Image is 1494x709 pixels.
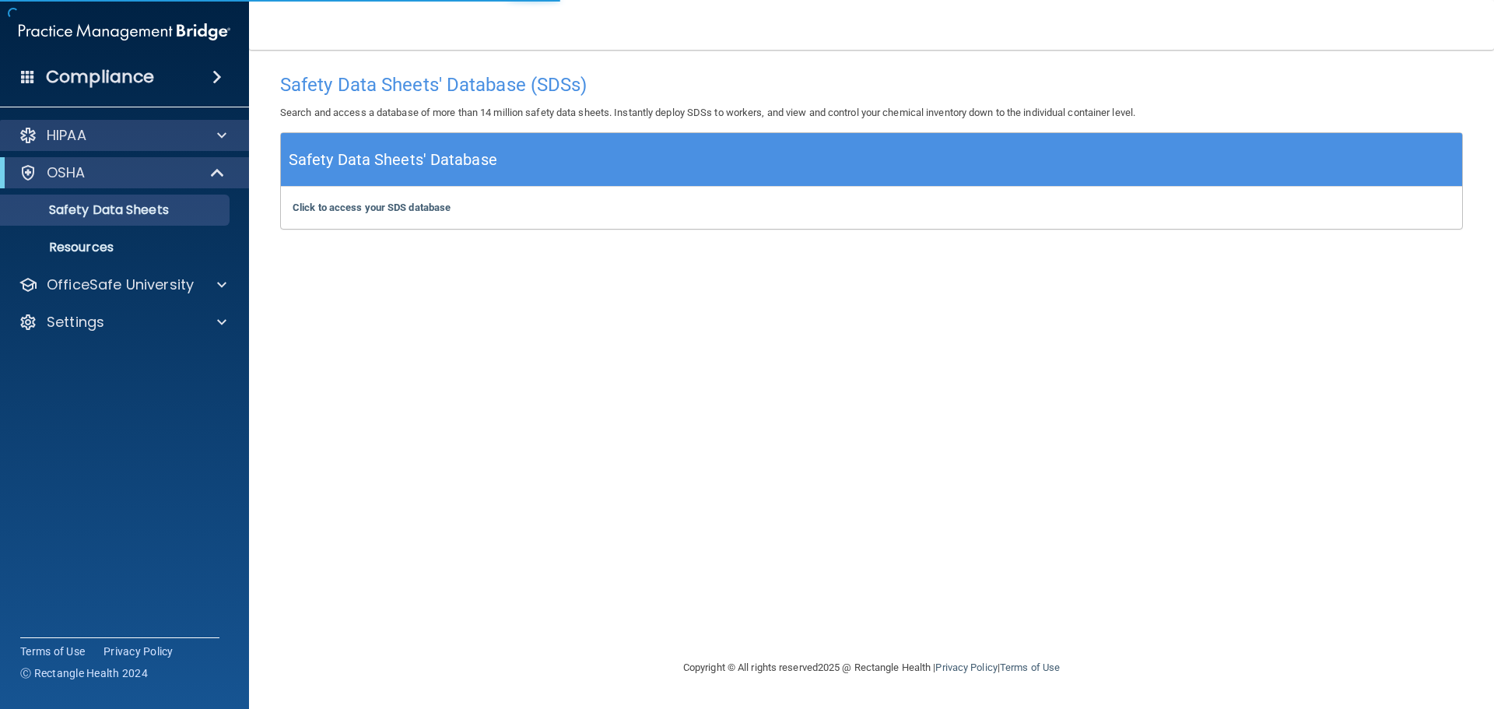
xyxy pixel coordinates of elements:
a: Click to access your SDS database [293,202,451,213]
h5: Safety Data Sheets' Database [289,146,497,174]
img: PMB logo [19,16,230,47]
a: Privacy Policy [103,644,174,659]
p: Search and access a database of more than 14 million safety data sheets. Instantly deploy SDSs to... [280,104,1463,122]
p: Resources [10,240,223,255]
a: OfficeSafe University [19,276,226,294]
p: OSHA [47,163,86,182]
a: HIPAA [19,126,226,145]
a: Terms of Use [20,644,85,659]
a: Privacy Policy [935,662,997,673]
span: Ⓒ Rectangle Health 2024 [20,665,148,681]
p: Settings [47,313,104,332]
p: OfficeSafe University [47,276,194,294]
a: OSHA [19,163,226,182]
a: Settings [19,313,226,332]
p: Safety Data Sheets [10,202,223,218]
h4: Safety Data Sheets' Database (SDSs) [280,75,1463,95]
a: Terms of Use [1000,662,1060,673]
p: HIPAA [47,126,86,145]
h4: Compliance [46,66,154,88]
div: Copyright © All rights reserved 2025 @ Rectangle Health | | [587,643,1156,693]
